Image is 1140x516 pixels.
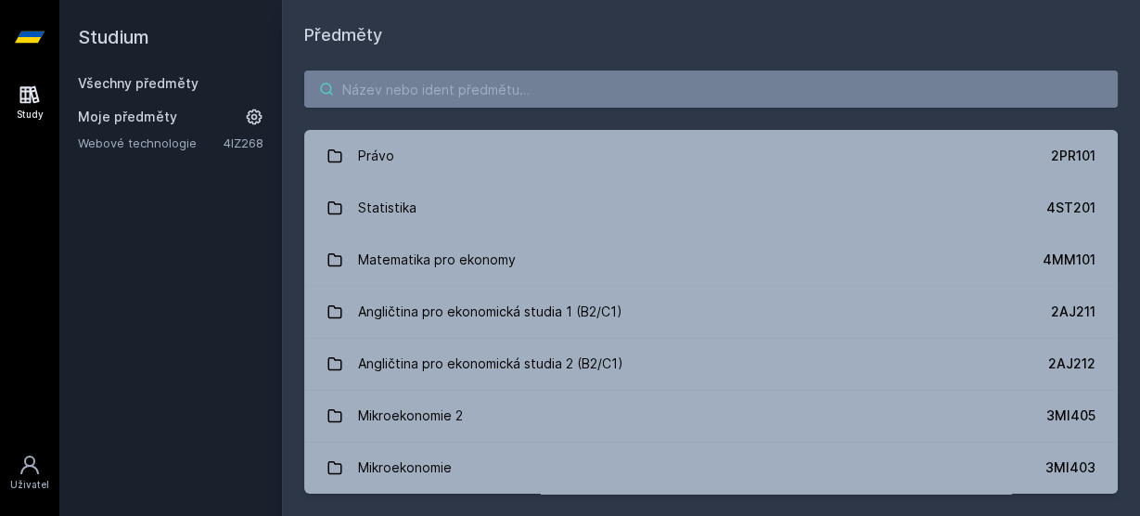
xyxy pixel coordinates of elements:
[304,22,1118,48] h1: Předměty
[304,71,1118,108] input: Název nebo ident předmětu…
[358,137,394,174] div: Právo
[78,134,224,152] a: Webové technologie
[1046,199,1095,217] div: 4ST201
[224,135,263,150] a: 4IZ268
[358,189,416,226] div: Statistika
[1048,355,1095,373] div: 2AJ212
[358,293,622,330] div: Angličtina pro ekonomická studia 1 (B2/C1)
[4,74,56,131] a: Study
[304,130,1118,182] a: Právo 2PR101
[4,445,56,501] a: Uživatel
[78,75,199,91] a: Všechny předměty
[304,182,1118,234] a: Statistika 4ST201
[1051,147,1095,165] div: 2PR101
[358,449,452,486] div: Mikroekonomie
[358,241,516,278] div: Matematika pro ekonomy
[1051,303,1095,321] div: 2AJ211
[17,108,44,122] div: Study
[304,338,1118,390] a: Angličtina pro ekonomická studia 2 (B2/C1) 2AJ212
[1046,406,1095,425] div: 3MI405
[358,345,623,382] div: Angličtina pro ekonomická studia 2 (B2/C1)
[304,234,1118,286] a: Matematika pro ekonomy 4MM101
[1045,458,1095,477] div: 3MI403
[10,478,49,492] div: Uživatel
[78,108,177,126] span: Moje předměty
[304,286,1118,338] a: Angličtina pro ekonomická studia 1 (B2/C1) 2AJ211
[1043,251,1095,269] div: 4MM101
[358,397,463,434] div: Mikroekonomie 2
[304,442,1118,494] a: Mikroekonomie 3MI403
[304,390,1118,442] a: Mikroekonomie 2 3MI405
